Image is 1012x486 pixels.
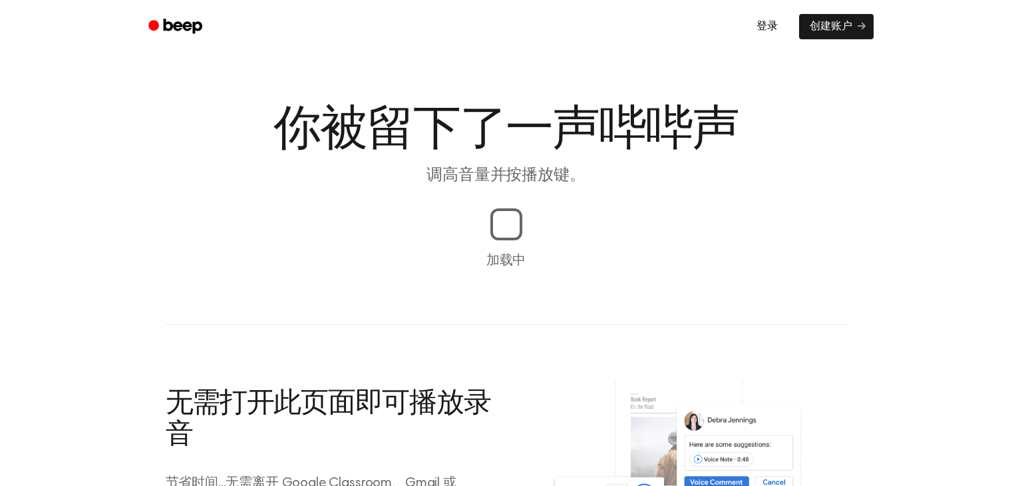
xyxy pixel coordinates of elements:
[743,11,791,42] a: 登录
[273,107,738,154] font: 你被留下了一声哔哔声
[166,390,491,449] font: 无需打开此页面即可播放录音
[757,21,778,32] font: 登录
[486,254,526,268] font: 加载中
[799,14,873,39] a: 创建账户
[810,21,852,32] font: 创建账户
[139,14,214,40] a: 嘟
[426,168,585,184] font: 调高音量并按播放键。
